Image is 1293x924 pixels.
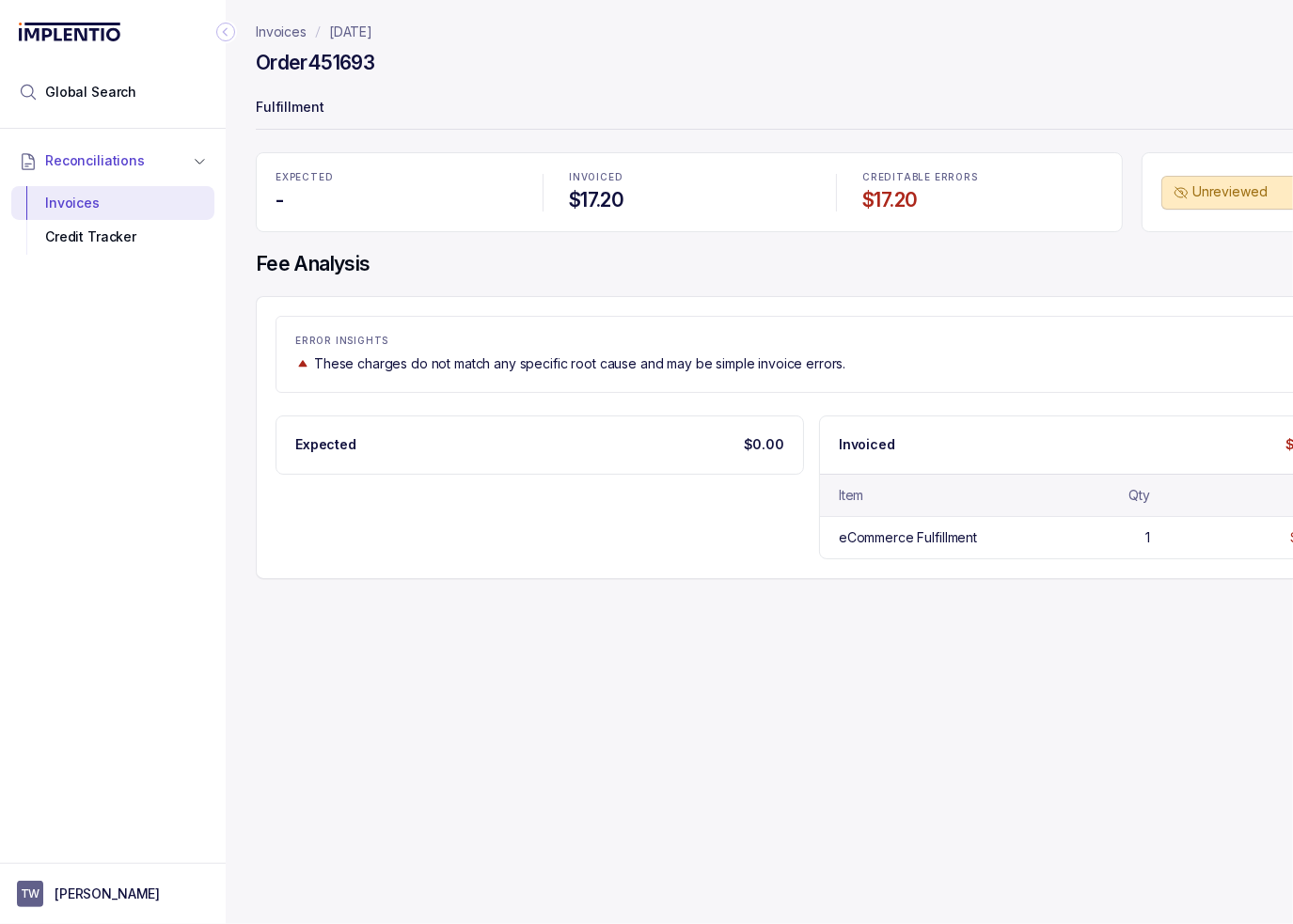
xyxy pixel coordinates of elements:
[295,356,310,370] img: trend image
[314,354,845,373] p: These charges do not match any specific root cause and may be simple invoice errors.
[569,187,810,213] h4: $17.20
[295,435,356,454] p: Expected
[45,151,145,170] span: Reconciliations
[256,23,372,41] nav: breadcrumb
[276,172,516,183] p: EXPECTED
[839,528,977,547] div: eCommerce Fulfillment
[569,172,810,183] p: INVOICED
[214,21,237,43] div: Collapse Icon
[11,140,214,181] button: Reconciliations
[329,23,372,41] a: [DATE]
[55,885,160,903] p: [PERSON_NAME]
[256,23,307,41] a: Invoices
[744,435,784,454] p: $0.00
[862,187,1103,213] h4: $17.20
[1128,486,1150,505] div: Qty
[17,881,43,907] span: User initials
[1145,528,1150,547] div: 1
[839,435,895,454] p: Invoiced
[26,186,199,220] div: Invoices
[256,50,374,76] h4: Order 451693
[17,881,209,907] button: User initials[PERSON_NAME]
[45,83,136,102] span: Global Search
[862,172,1103,183] p: CREDITABLE ERRORS
[276,187,516,213] h4: -
[839,486,863,505] div: Item
[26,220,199,254] div: Credit Tracker
[11,182,214,258] div: Reconciliations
